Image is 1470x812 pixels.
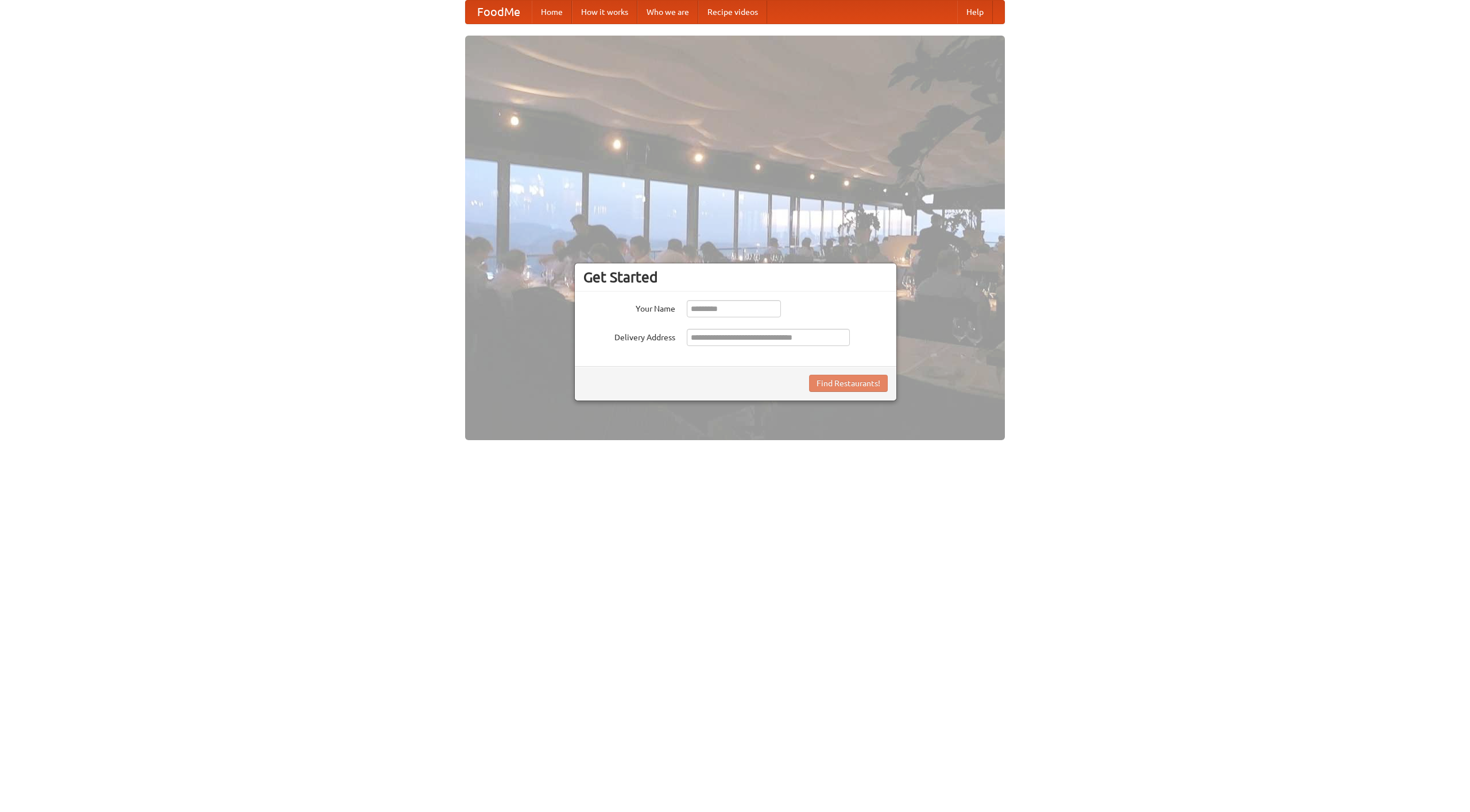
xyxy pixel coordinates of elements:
a: Home [532,1,572,24]
a: Help [957,1,993,24]
label: Your Name [583,300,675,314]
button: Find Restaurants! [809,375,888,392]
h3: Get Started [583,269,888,286]
a: FoodMe [466,1,532,24]
a: Who we are [637,1,698,24]
label: Delivery Address [583,329,675,343]
a: Recipe videos [698,1,767,24]
a: How it works [572,1,637,24]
